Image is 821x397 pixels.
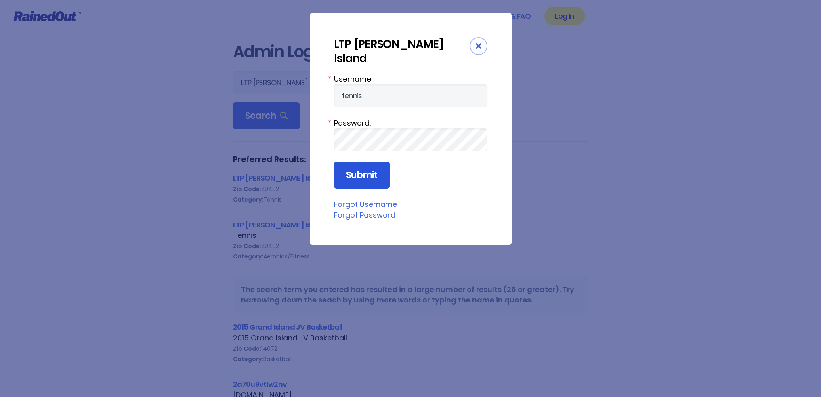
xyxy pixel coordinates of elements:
input: Submit [334,162,390,189]
a: Forgot Username [334,199,397,209]
label: Password: [334,118,487,128]
div: Close [470,37,487,55]
div: LTP [PERSON_NAME] Island [334,37,470,65]
a: Forgot Password [334,210,395,220]
label: Username: [334,74,487,84]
